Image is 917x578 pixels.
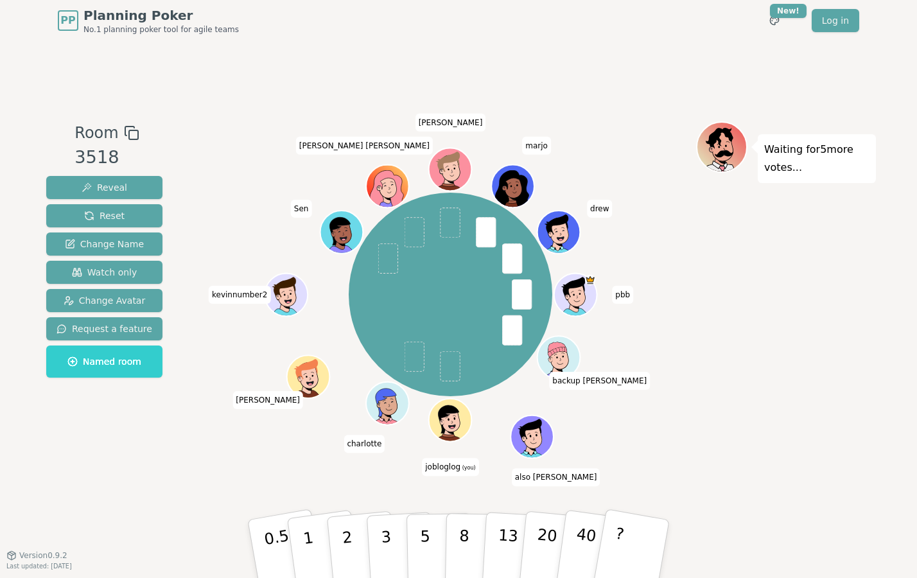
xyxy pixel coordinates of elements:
span: Named room [67,355,141,368]
button: Named room [46,346,162,378]
span: Change Avatar [64,294,146,307]
span: Version 0.9.2 [19,550,67,561]
div: 3518 [74,144,139,171]
span: Click to change your name [232,391,303,409]
button: Reveal [46,176,162,199]
span: Request a feature [57,322,152,335]
button: New! [763,9,786,32]
button: Change Name [46,232,162,256]
span: pbb is the host [585,274,596,285]
span: Click to change your name [522,136,551,154]
span: Click to change your name [422,458,478,476]
button: Reset [46,204,162,227]
span: Click to change your name [415,113,486,131]
button: Change Avatar [46,289,162,312]
span: Planning Poker [83,6,239,24]
p: Waiting for 5 more votes... [764,141,869,177]
span: Watch only [72,266,137,279]
span: Room [74,121,118,144]
span: Click to change your name [344,435,385,453]
button: Version0.9.2 [6,550,67,561]
span: No.1 planning poker tool for agile teams [83,24,239,35]
a: Log in [812,9,859,32]
span: Reveal [82,181,127,194]
a: PPPlanning PokerNo.1 planning poker tool for agile teams [58,6,239,35]
span: Change Name [65,238,144,250]
button: Watch only [46,261,162,284]
span: Last updated: [DATE] [6,563,72,570]
span: Click to change your name [296,136,433,154]
button: Request a feature [46,317,162,340]
span: Click to change your name [549,372,650,390]
div: New! [770,4,807,18]
span: PP [60,13,75,28]
span: Click to change your name [209,286,270,304]
span: (you) [460,465,476,471]
span: Click to change your name [587,200,612,218]
span: Click to change your name [512,468,600,486]
span: Click to change your name [291,200,312,218]
span: Reset [84,209,125,222]
span: Click to change your name [612,286,633,304]
button: Click to change your avatar [430,399,471,440]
